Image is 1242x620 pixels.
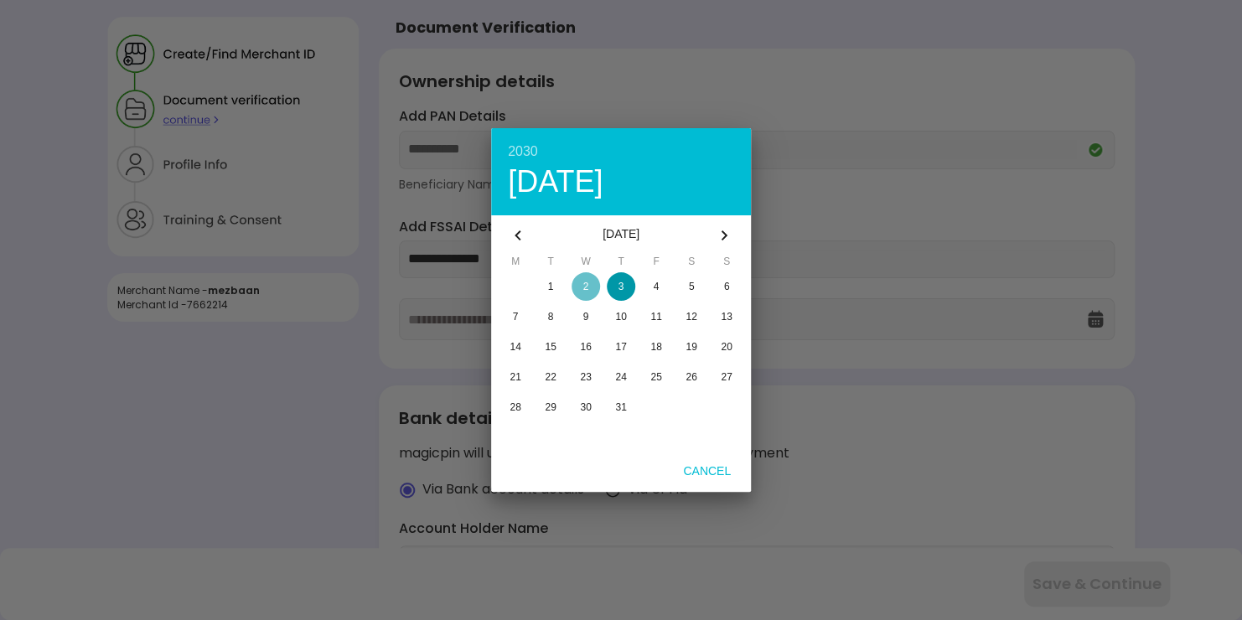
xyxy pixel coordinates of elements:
[533,333,568,361] button: 15
[583,281,589,292] span: 2
[508,145,734,158] div: 2030
[533,302,568,331] button: 8
[498,363,533,391] button: 21
[545,371,556,383] span: 22
[533,256,568,272] span: T
[533,272,568,301] button: 1
[721,341,732,353] span: 20
[603,272,639,301] button: 3
[533,363,568,391] button: 22
[580,341,591,353] span: 16
[686,371,696,383] span: 26
[568,333,603,361] button: 16
[510,341,520,353] span: 14
[615,371,626,383] span: 24
[498,333,533,361] button: 14
[686,341,696,353] span: 19
[583,311,589,323] span: 9
[639,302,674,331] button: 11
[568,256,603,272] span: W
[603,302,639,331] button: 10
[654,281,660,292] span: 4
[686,311,696,323] span: 12
[533,393,568,421] button: 29
[670,455,744,485] button: Cancel
[498,302,533,331] button: 7
[603,363,639,391] button: 24
[580,401,591,413] span: 30
[724,281,730,292] span: 6
[603,333,639,361] button: 17
[639,333,674,361] button: 18
[510,371,520,383] span: 21
[674,302,709,331] button: 12
[568,393,603,421] button: 30
[709,272,744,301] button: 6
[674,333,709,361] button: 19
[568,272,603,301] button: 2
[650,341,661,353] span: 18
[513,311,519,323] span: 7
[721,371,732,383] span: 27
[603,256,639,272] span: T
[548,311,554,323] span: 8
[545,341,556,353] span: 15
[538,215,704,256] div: [DATE]
[674,256,709,272] span: S
[510,401,520,413] span: 28
[615,401,626,413] span: 31
[615,311,626,323] span: 10
[568,363,603,391] button: 23
[580,371,591,383] span: 23
[618,281,624,292] span: 3
[650,311,661,323] span: 11
[568,302,603,331] button: 9
[603,393,639,421] button: 31
[709,363,744,391] button: 27
[615,341,626,353] span: 17
[709,333,744,361] button: 20
[674,363,709,391] button: 26
[709,256,744,272] span: S
[670,464,744,478] span: Cancel
[689,281,695,292] span: 5
[721,311,732,323] span: 13
[508,167,734,197] div: [DATE]
[498,393,533,421] button: 28
[709,302,744,331] button: 13
[545,401,556,413] span: 29
[498,256,533,272] span: M
[674,272,709,301] button: 5
[639,272,674,301] button: 4
[639,256,674,272] span: F
[639,363,674,391] button: 25
[650,371,661,383] span: 25
[548,281,554,292] span: 1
